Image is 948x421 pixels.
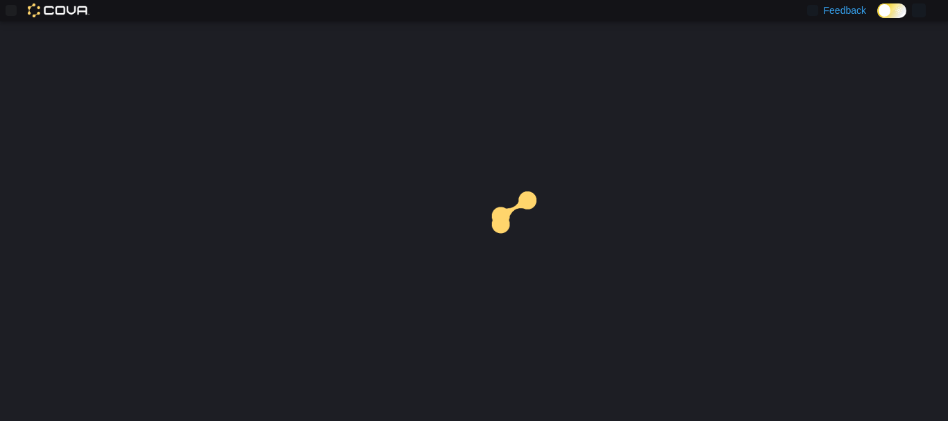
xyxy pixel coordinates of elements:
[824,3,866,17] span: Feedback
[877,3,906,18] input: Dark Mode
[877,18,878,19] span: Dark Mode
[28,3,90,17] img: Cova
[474,181,578,285] img: cova-loader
